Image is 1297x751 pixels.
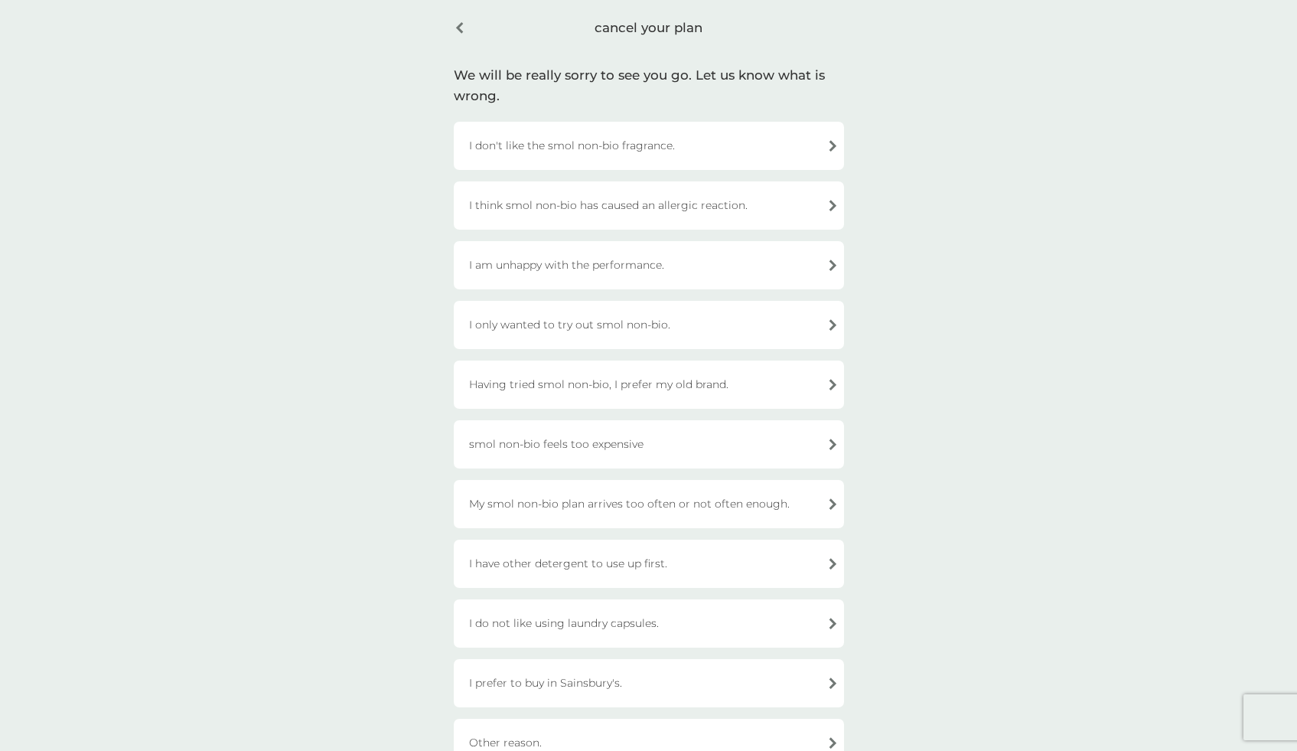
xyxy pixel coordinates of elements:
[454,181,844,230] div: I think smol non-bio has caused an allergic reaction.
[454,65,844,106] div: We will be really sorry to see you go. Let us know what is wrong.
[454,122,844,170] div: I don't like the smol non-bio fragrance.
[454,480,844,528] div: My smol non-bio plan arrives too often or not often enough.
[454,540,844,588] div: I have other detergent to use up first.
[454,301,844,349] div: I only wanted to try out smol non-bio.
[454,361,844,409] div: Having tried smol non-bio, I prefer my old brand.
[454,420,844,469] div: smol non-bio feels too expensive
[454,659,844,707] div: I prefer to buy in Sainsbury's.
[454,599,844,648] div: I do not like using laundry capsules.
[454,241,844,289] div: I am unhappy with the performance.
[454,10,844,46] div: cancel your plan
